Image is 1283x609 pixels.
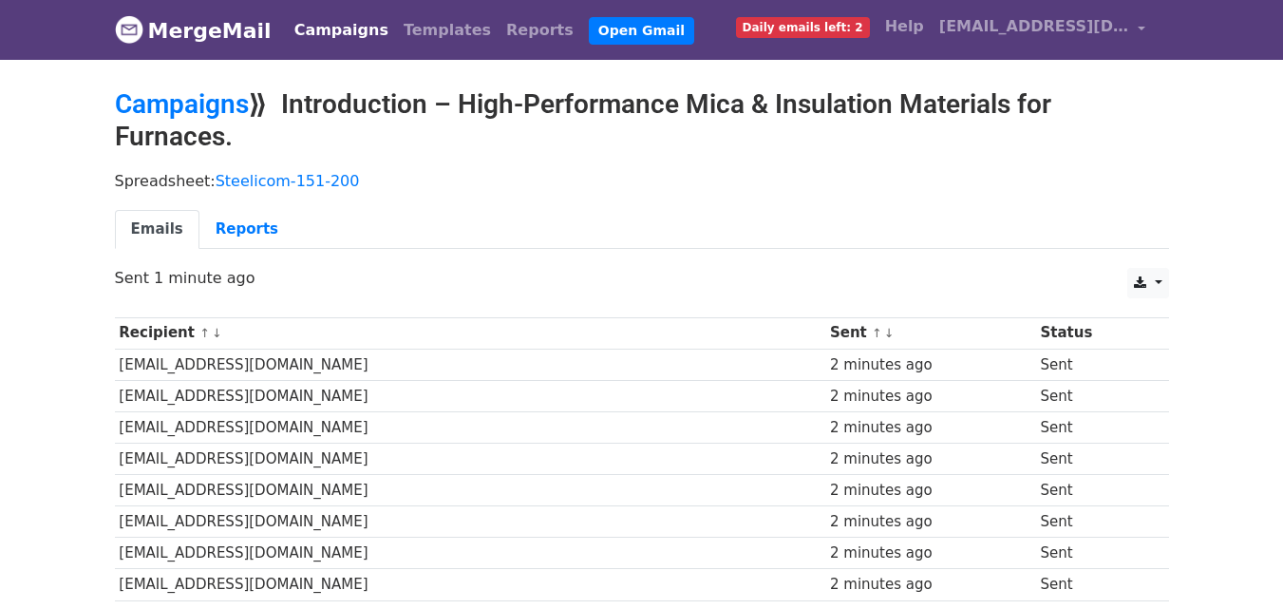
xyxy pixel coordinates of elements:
[1036,349,1152,380] td: Sent
[939,15,1129,38] span: [EMAIL_ADDRESS][DOMAIN_NAME]
[1036,506,1152,538] td: Sent
[115,268,1169,288] p: Sent 1 minute ago
[115,475,826,506] td: [EMAIL_ADDRESS][DOMAIN_NAME]
[830,480,1031,502] div: 2 minutes ago
[728,8,877,46] a: Daily emails left: 2
[115,171,1169,191] p: Spreadsheet:
[287,11,396,49] a: Campaigns
[115,569,826,600] td: [EMAIL_ADDRESS][DOMAIN_NAME]
[115,411,826,443] td: [EMAIL_ADDRESS][DOMAIN_NAME]
[830,574,1031,596] div: 2 minutes ago
[877,8,932,46] a: Help
[830,417,1031,439] div: 2 minutes ago
[499,11,581,49] a: Reports
[115,538,826,569] td: [EMAIL_ADDRESS][DOMAIN_NAME]
[115,317,826,349] th: Recipient
[932,8,1154,52] a: [EMAIL_ADDRESS][DOMAIN_NAME]
[199,326,210,340] a: ↑
[115,444,826,475] td: [EMAIL_ADDRESS][DOMAIN_NAME]
[115,10,272,50] a: MergeMail
[830,386,1031,408] div: 2 minutes ago
[1036,380,1152,411] td: Sent
[199,210,294,249] a: Reports
[1036,475,1152,506] td: Sent
[115,210,199,249] a: Emails
[736,17,870,38] span: Daily emails left: 2
[1036,411,1152,443] td: Sent
[115,380,826,411] td: [EMAIL_ADDRESS][DOMAIN_NAME]
[115,349,826,380] td: [EMAIL_ADDRESS][DOMAIN_NAME]
[830,448,1031,470] div: 2 minutes ago
[115,88,1169,152] h2: ⟫ Introduction – High-Performance Mica & Insulation Materials for Furnaces.
[115,15,143,44] img: MergeMail logo
[1036,569,1152,600] td: Sent
[825,317,1035,349] th: Sent
[830,354,1031,376] div: 2 minutes ago
[872,326,882,340] a: ↑
[830,511,1031,533] div: 2 minutes ago
[115,88,249,120] a: Campaigns
[1036,444,1152,475] td: Sent
[115,506,826,538] td: [EMAIL_ADDRESS][DOMAIN_NAME]
[589,17,694,45] a: Open Gmail
[884,326,895,340] a: ↓
[830,542,1031,564] div: 2 minutes ago
[396,11,499,49] a: Templates
[212,326,222,340] a: ↓
[216,172,360,190] a: Steelicom-151-200
[1036,538,1152,569] td: Sent
[1036,317,1152,349] th: Status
